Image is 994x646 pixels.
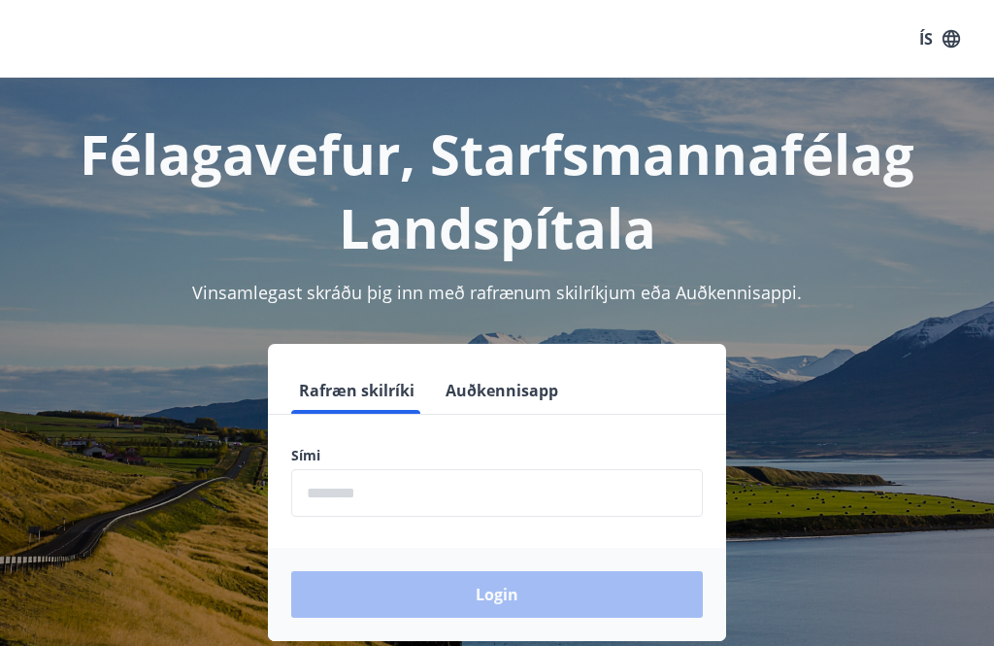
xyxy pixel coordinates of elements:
[23,117,971,264] h1: Félagavefur, Starfsmannafélag Landspítala
[909,21,971,56] button: ÍS
[291,367,422,414] button: Rafræn skilríki
[438,367,566,414] button: Auðkennisapp
[192,281,802,304] span: Vinsamlegast skráðu þig inn með rafrænum skilríkjum eða Auðkennisappi.
[291,446,703,465] label: Sími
